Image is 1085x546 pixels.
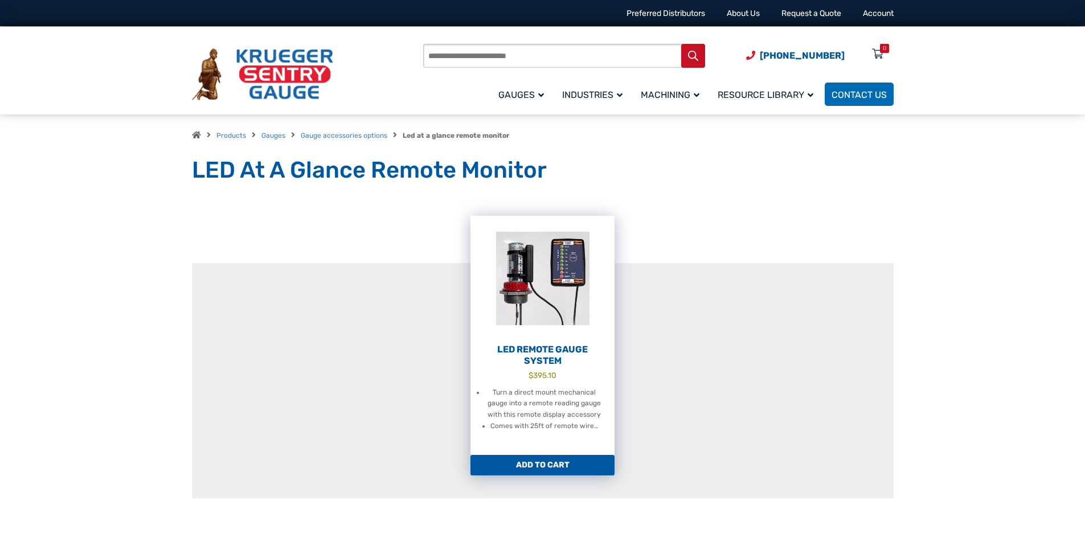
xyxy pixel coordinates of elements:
span: Gauges [498,89,544,100]
a: Contact Us [825,83,894,106]
span: [PHONE_NUMBER] [760,50,845,61]
a: Gauges [492,81,555,108]
span: $ [529,371,533,380]
a: LED Remote Gauge System $395.10 Turn a direct mount mechanical gauge into a remote reading gauge ... [470,216,615,455]
bdi: 395.10 [529,371,556,380]
h1: LED At A Glance Remote Monitor [192,156,894,184]
div: 0 [883,44,886,53]
a: Products [216,132,246,139]
li: Comes with 25ft of remote wire… [490,421,598,432]
a: Request a Quote [781,9,841,18]
a: Account [863,9,894,18]
span: Machining [641,89,699,100]
h2: LED Remote Gauge System [470,344,615,367]
a: About Us [727,9,760,18]
a: Industries [555,81,634,108]
a: Preferred Distributors [627,9,705,18]
a: Gauge accessories options [301,132,387,139]
img: Krueger Sentry Gauge [192,48,333,101]
a: Gauges [261,132,285,139]
span: Contact Us [832,89,887,100]
a: Phone Number (920) 434-8860 [746,48,845,63]
a: Add to cart: “LED Remote Gauge System” [470,455,615,475]
span: Resource Library [718,89,813,100]
li: Turn a direct mount mechanical gauge into a remote reading gauge with this remote display accessory [485,387,603,421]
span: Industries [562,89,623,100]
img: LED Remote Gauge System [470,216,615,341]
a: Resource Library [711,81,825,108]
a: Machining [634,81,711,108]
strong: Led at a glance remote monitor [403,132,509,139]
